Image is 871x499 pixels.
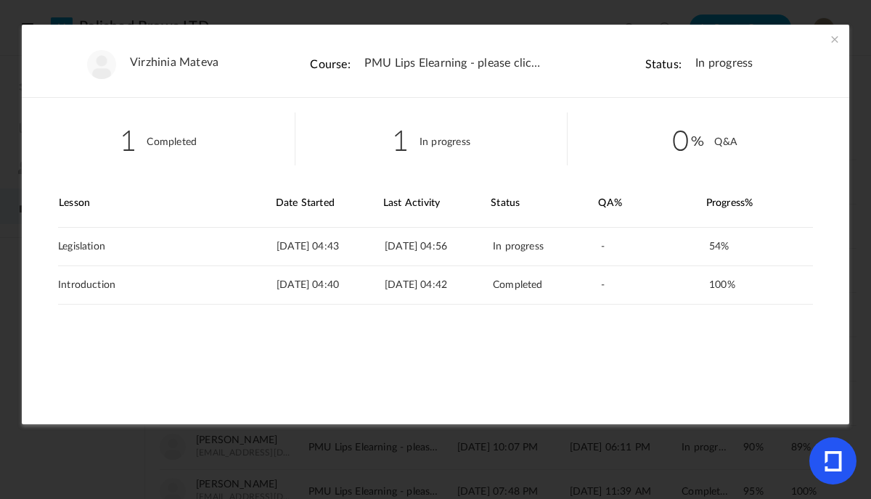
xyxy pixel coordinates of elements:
cite: Course: [310,59,350,70]
div: 100% [709,272,801,298]
cite: In progress [420,137,470,147]
div: [DATE] 04:42 [385,266,491,304]
div: - [601,228,708,265]
span: 0 [672,118,704,160]
div: In progress [493,228,600,265]
div: Date Started [276,180,383,227]
a: Virzhinia Mateva [130,56,218,70]
div: [DATE] 04:43 [277,228,383,265]
span: 1 [392,118,409,160]
div: Progress% [706,180,813,227]
div: QA% [598,180,705,227]
div: 54% [709,234,801,260]
span: In progress [695,57,753,70]
div: Lesson [59,180,274,227]
div: Last Activity [383,180,490,227]
div: [DATE] 04:56 [385,228,491,265]
div: - [601,266,708,304]
div: Status [491,180,597,227]
div: [DATE] 04:40 [277,266,383,304]
cite: Status: [645,59,682,70]
span: PMU Lips Elearning - please click on images to download if not visible [364,57,541,70]
div: Completed [493,266,600,304]
cite: Completed [147,137,197,147]
cite: Q&A [714,137,737,147]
